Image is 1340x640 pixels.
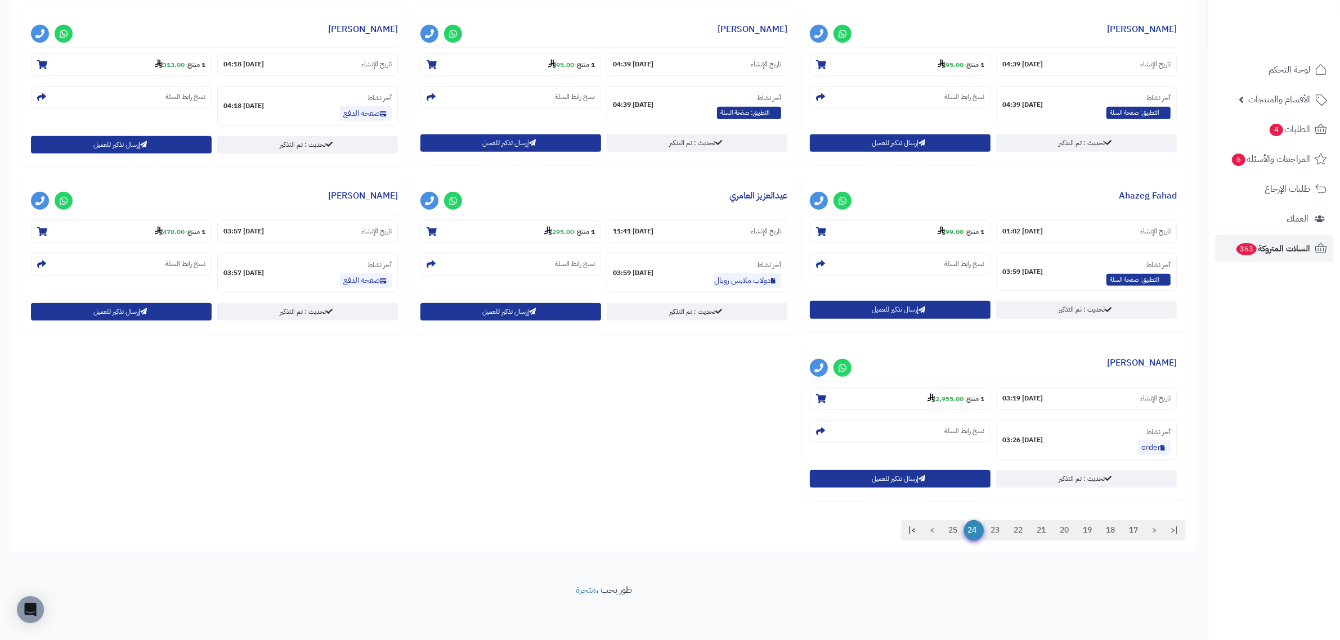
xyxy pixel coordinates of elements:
small: نسخ رابط السلة [555,259,595,269]
a: [PERSON_NAME] [328,22,398,36]
small: نسخ رابط السلة [944,259,984,269]
section: 1 منتج-470.00 [31,220,212,243]
a: 17 [1122,520,1145,540]
span: العملاء [1287,211,1308,227]
button: إرسال تذكير للعميل [420,303,601,321]
div: Open Intercom Messenger [17,596,44,623]
a: [PERSON_NAME] [1107,356,1177,369]
strong: 1 منتج [577,60,595,70]
strong: [DATE] 04:18 [223,101,264,111]
a: عيدالعزيز العامري [729,189,787,202]
span: الأقسام والمنتجات [1248,92,1310,107]
a: صفحة الدفع [340,106,392,121]
strong: 1 منتج [187,227,205,237]
a: دولاب ملابس رويال 4 باب خشب1747845679 [714,273,781,288]
span: 363 [1236,243,1257,255]
button: إرسال تذكير للعميل [31,136,212,154]
a: تحديث : تم التذكير [996,134,1177,152]
small: آخر نشاط [1146,260,1171,270]
span: السلات المتروكة [1235,241,1310,256]
strong: 1 منتج [966,394,984,404]
small: نسخ رابط السلة [944,92,984,102]
strong: [DATE] 03:57 [223,227,264,236]
small: - [938,226,984,237]
section: نسخ رابط السلة [420,86,601,109]
section: 1 منتج-95.00 [420,53,601,76]
strong: [DATE] 01:02 [1002,227,1043,236]
a: العملاء [1215,205,1333,232]
small: تاريخ الإنشاء [751,227,781,236]
small: نسخ رابط السلة [165,92,205,102]
small: - [155,59,205,70]
small: تاريخ الإنشاء [1140,227,1171,236]
a: 18 [1099,520,1122,540]
a: > [922,520,942,540]
section: نسخ رابط السلة [810,253,991,276]
a: السلات المتروكة363 [1215,235,1333,262]
a: تحديث : تم التذكير [607,303,787,321]
a: صفحة الدفع [340,273,392,288]
button: إرسال تذكير للعميل [810,470,991,488]
small: نسخ رابط السلة [165,259,205,269]
small: آخر نشاط [757,93,781,103]
small: تاريخ الإنشاء [361,227,392,236]
small: - [938,59,984,70]
button: إرسال تذكير للعميل [31,303,212,321]
section: 1 منتج-313.00 [31,53,212,76]
span: طلبات الإرجاع [1265,181,1310,197]
strong: [DATE] 03:57 [223,268,264,278]
span: 24 [964,520,984,540]
small: تاريخ الإنشاء [1140,60,1171,69]
strong: 1 منتج [577,227,595,237]
a: لوحة التحكم [1215,56,1333,83]
strong: [DATE] 03:26 [1002,435,1043,445]
strong: [DATE] 03:59 [1002,267,1043,277]
span: 4 [1270,124,1283,136]
a: 19 [1075,520,1099,540]
a: Ahazeg Fahad [1119,189,1177,202]
a: تحديث : تم التذكير [607,134,787,152]
span: 6 [1232,154,1245,166]
img: logo-2.png [1263,29,1329,52]
section: 1 منتج-2,955.00 [810,387,991,410]
a: تحديث : تم التذكير [996,301,1177,318]
a: تحديث : تم التذكير [217,136,398,154]
strong: [DATE] 04:39 [613,60,653,69]
strong: [DATE] 04:39 [1002,100,1043,110]
strong: 95.00 [938,60,963,70]
small: - [548,59,595,70]
section: 1 منتج-99.00 [810,220,991,243]
small: آخر نشاط [368,93,392,103]
strong: 95.00 [548,60,574,70]
a: طلبات الإرجاع [1215,175,1333,202]
strong: [DATE] 04:18 [223,60,264,69]
strong: 470.00 [155,227,185,237]
strong: 313.00 [155,60,185,70]
a: [PERSON_NAME] [718,22,787,36]
a: المراجعات والأسئلة6 [1215,146,1333,173]
small: تاريخ الإنشاء [1140,394,1171,403]
strong: [DATE] 03:59 [613,268,653,278]
a: 20 [1052,520,1076,540]
small: نسخ رابط السلة [555,92,595,102]
a: [PERSON_NAME] [328,189,398,202]
a: |< [1163,520,1185,540]
small: آخر نشاط [368,260,392,270]
strong: 1 منتج [187,60,205,70]
strong: [DATE] 04:39 [613,100,653,110]
small: آخر نشاط [757,260,781,270]
small: آخر نشاط [1146,93,1171,103]
small: نسخ رابط السلة [944,426,984,436]
section: نسخ رابط السلة [31,86,212,109]
section: 1 منتج-95.00 [810,53,991,76]
a: الطلبات4 [1215,116,1333,143]
small: آخر نشاط [1146,427,1171,437]
small: تاريخ الإنشاء [751,60,781,69]
a: متجرة [576,583,596,597]
a: 23 [983,520,1007,540]
strong: [DATE] 03:19 [1002,394,1043,403]
section: نسخ رابط السلة [810,86,991,109]
small: تاريخ الإنشاء [361,60,392,69]
a: تحديث : تم التذكير [217,303,398,321]
section: نسخ رابط السلة [810,420,991,443]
